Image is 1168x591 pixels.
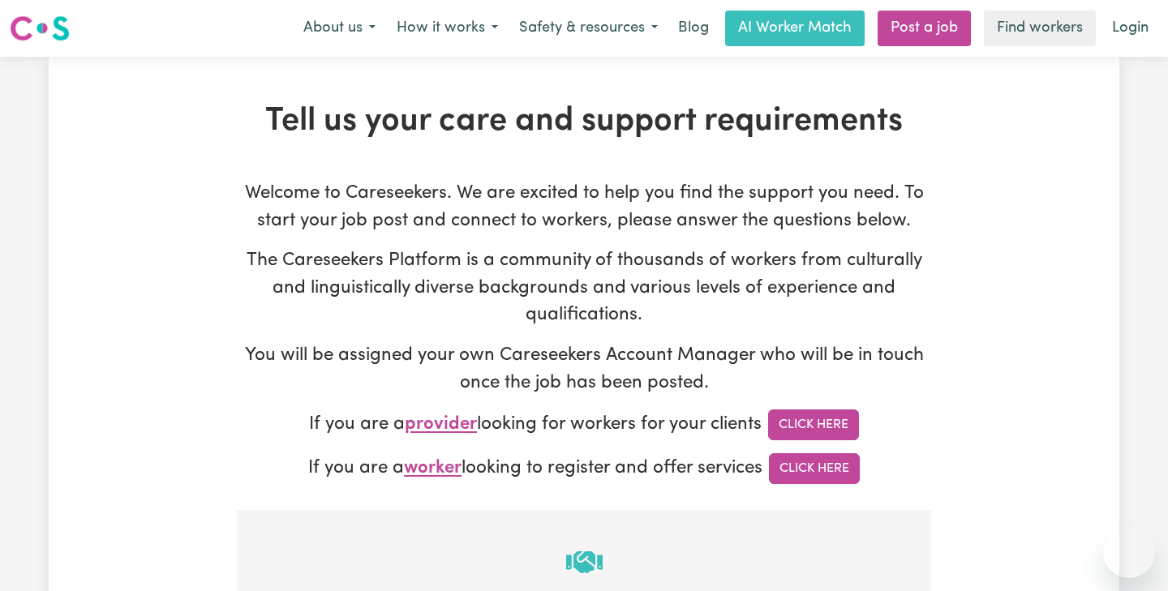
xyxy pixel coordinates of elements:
[10,14,70,43] img: Careseekers logo
[1103,526,1155,578] iframe: Button to launch messaging window
[237,342,931,396] p: You will be assigned your own Careseekers Account Manager who will be in touch once the job has b...
[10,10,70,47] a: Careseekers logo
[509,11,668,45] button: Safety & resources
[293,11,386,45] button: About us
[237,180,931,234] p: Welcome to Careseekers. We are excited to help you find the support you need. To start your job p...
[668,11,719,46] a: Blog
[1102,11,1158,46] a: Login
[386,11,509,45] button: How it works
[404,460,462,478] span: worker
[984,11,1096,46] a: Find workers
[878,11,971,46] a: Post a job
[237,247,931,329] p: The Careseekers Platform is a community of thousands of workers from culturally and linguisticall...
[769,453,860,484] a: Click Here
[237,409,931,440] p: If you are a looking for workers for your clients
[768,409,859,440] a: Click Here
[237,453,931,484] p: If you are a looking to register and offer services
[237,102,931,141] h1: Tell us your care and support requirements
[405,416,477,435] span: provider
[725,11,865,46] a: AI Worker Match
